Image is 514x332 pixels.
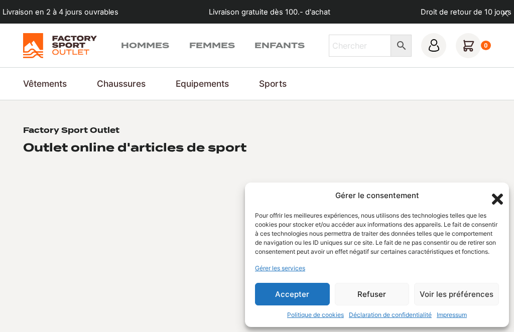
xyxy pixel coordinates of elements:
a: Politique de cookies [287,310,344,319]
a: Sports [259,77,287,90]
button: Refuser [335,283,410,305]
button: Voir les préférences [414,283,499,305]
div: Pour offrir les meilleures expériences, nous utilisons des technologies telles que les cookies po... [255,211,498,256]
p: Livraison en 2 à 4 jours ouvrables [3,7,118,18]
h1: Factory Sport Outlet [23,126,119,135]
a: Chaussures [97,77,146,90]
div: Fermer la boîte de dialogue [489,191,499,201]
input: Chercher [329,35,392,57]
div: Gérer le consentement [335,190,419,202]
h2: Outlet online d'articles de sport [23,140,246,154]
div: 0 [481,41,491,51]
a: Hommes [121,40,169,52]
a: Gérer les services [255,264,305,273]
a: Equipements [176,77,229,90]
a: Femmes [189,40,235,52]
a: Impressum [437,310,467,319]
img: Factory Sport Outlet [23,33,97,58]
button: dismiss [496,5,514,23]
p: Droit de retour de 10 jours [421,7,511,18]
a: Vêtements [23,77,67,90]
p: Livraison gratuite dès 100.- d'achat [209,7,330,18]
a: Déclaration de confidentialité [349,310,432,319]
button: Accepter [255,283,330,305]
a: Enfants [254,40,305,52]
